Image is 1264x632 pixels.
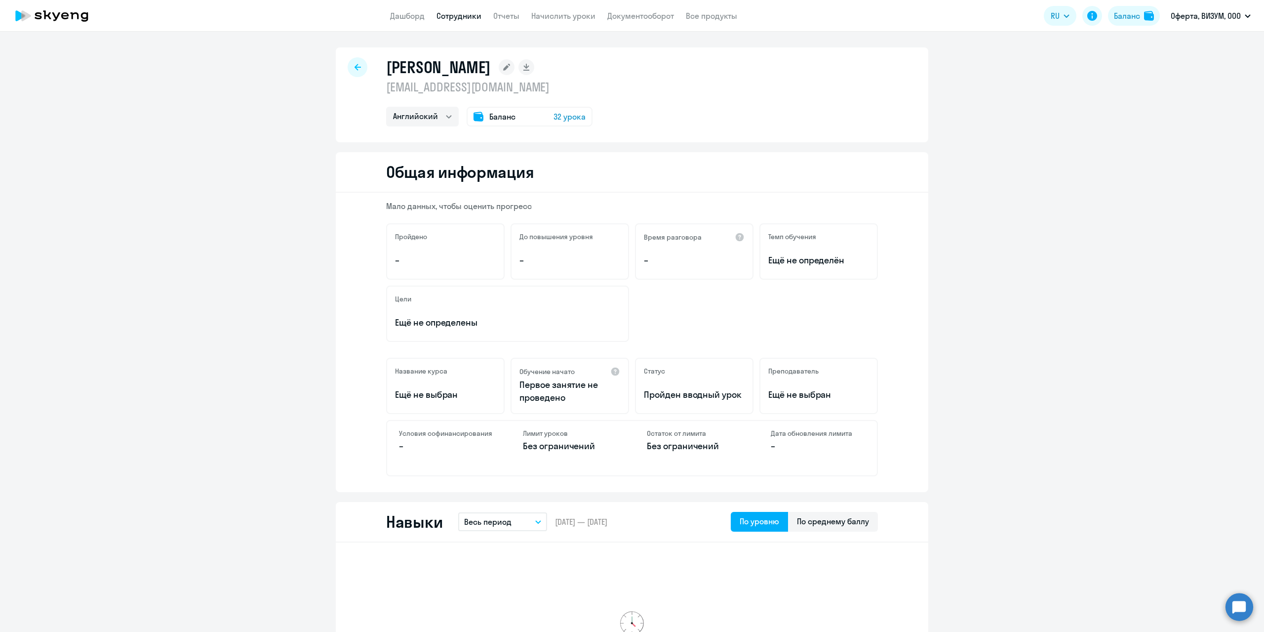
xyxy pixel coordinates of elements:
[519,254,620,267] p: –
[395,295,411,303] h5: Цели
[740,515,779,527] div: По уровню
[395,316,620,329] p: Ещё не определены
[768,388,869,401] p: Ещё не выбран
[523,429,617,438] h4: Лимит уроков
[386,57,491,77] h1: [PERSON_NAME]
[395,388,496,401] p: Ещё не выбран
[386,79,592,95] p: [EMAIL_ADDRESS][DOMAIN_NAME]
[523,440,617,453] p: Без ограничений
[768,254,869,267] span: Ещё не определён
[644,233,702,242] h5: Время разговора
[386,512,442,532] h2: Навыки
[771,440,865,453] p: –
[436,11,481,21] a: Сотрудники
[553,111,586,123] span: 32 урока
[395,232,427,241] h5: Пройдено
[644,388,745,401] p: Пройден вводный урок
[386,201,878,211] p: Мало данных, чтобы оценить прогресс
[464,516,512,528] p: Весь период
[399,440,493,453] p: –
[768,232,816,241] h5: Темп обучения
[531,11,595,21] a: Начислить уроки
[1114,10,1140,22] div: Баланс
[647,429,741,438] h4: Остаток от лимита
[1144,11,1154,21] img: balance
[768,367,819,376] h5: Преподаватель
[519,379,620,404] p: Первое занятие не проведено
[1166,4,1256,28] button: Оферта, ВИЗУМ, ООО
[395,254,496,267] p: –
[555,516,607,527] span: [DATE] — [DATE]
[771,429,865,438] h4: Дата обновления лимита
[686,11,737,21] a: Все продукты
[797,515,869,527] div: По среднему баллу
[395,367,447,376] h5: Название курса
[1044,6,1076,26] button: RU
[1108,6,1160,26] button: Балансbalance
[1171,10,1241,22] p: Оферта, ВИЗУМ, ООО
[644,254,745,267] p: –
[458,512,547,531] button: Весь период
[519,232,593,241] h5: До повышения уровня
[493,11,519,21] a: Отчеты
[1051,10,1060,22] span: RU
[399,429,493,438] h4: Условия софинансирования
[390,11,425,21] a: Дашборд
[607,11,674,21] a: Документооборот
[647,440,741,453] p: Без ограничений
[386,162,534,182] h2: Общая информация
[519,367,575,376] h5: Обучение начато
[644,367,665,376] h5: Статус
[489,111,515,123] span: Баланс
